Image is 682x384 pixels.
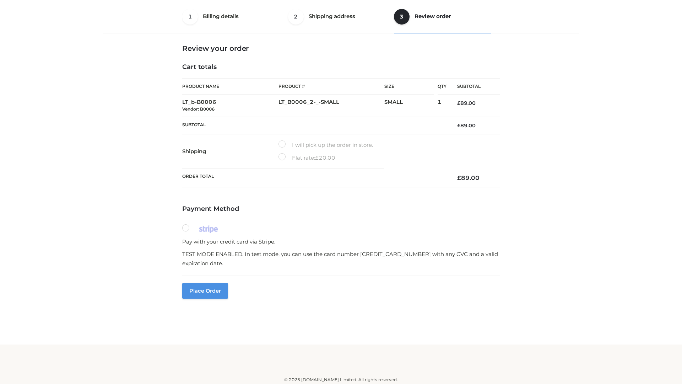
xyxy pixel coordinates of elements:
label: Flat rate: [278,153,335,162]
button: Place order [182,283,228,299]
th: Product Name [182,78,278,95]
h3: Review your order [182,44,500,53]
label: I will pick up the order in store. [278,140,373,150]
span: £ [457,122,460,129]
th: Qty [438,78,446,95]
span: £ [457,100,460,106]
td: SMALL [384,95,438,117]
td: LT_b-B0006 [182,95,278,117]
td: LT_B0006_2-_-SMALL [278,95,384,117]
th: Order Total [182,169,446,187]
p: Pay with your credit card via Stripe. [182,237,500,246]
div: © 2025 [DOMAIN_NAME] Limited. All rights reserved. [105,376,577,383]
th: Subtotal [446,79,500,95]
bdi: 20.00 [315,154,335,161]
td: 1 [438,95,446,117]
th: Product # [278,78,384,95]
h4: Cart totals [182,63,500,71]
small: Vendor: B0006 [182,106,215,112]
span: £ [457,174,461,181]
th: Subtotal [182,117,446,134]
th: Size [384,79,434,95]
th: Shipping [182,134,278,169]
bdi: 89.00 [457,122,476,129]
span: £ [315,154,319,161]
bdi: 89.00 [457,174,480,181]
p: TEST MODE ENABLED. In test mode, you can use the card number [CREDIT_CARD_NUMBER] with any CVC an... [182,250,500,268]
bdi: 89.00 [457,100,476,106]
h4: Payment Method [182,205,500,213]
